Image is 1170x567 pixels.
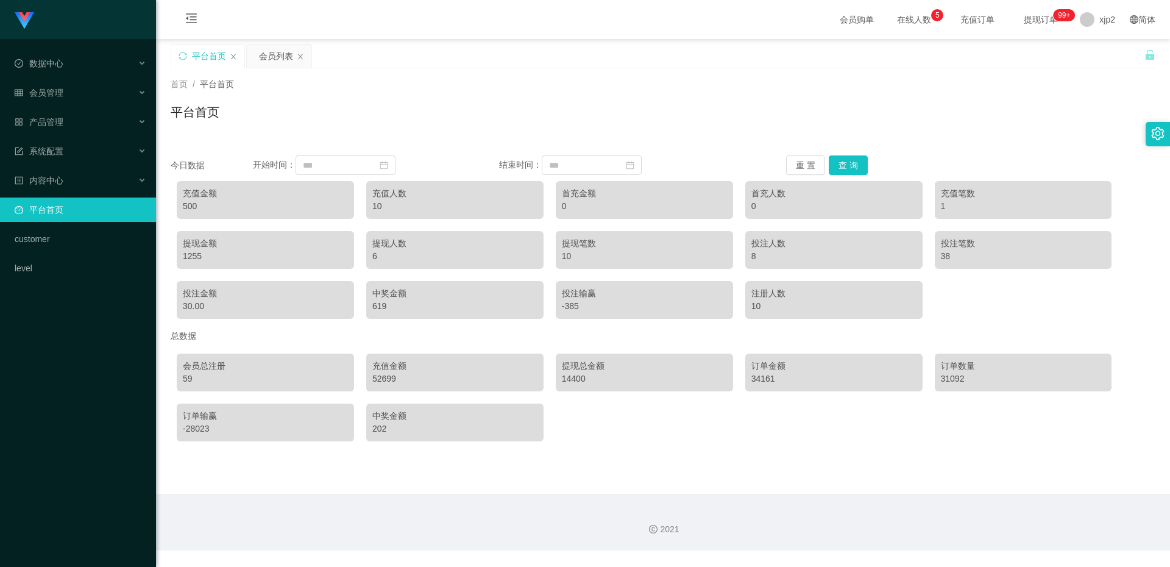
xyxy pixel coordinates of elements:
i: 图标: menu-fold [171,1,212,40]
div: 充值笔数 [941,187,1106,200]
i: 图标: sync [179,52,187,60]
div: 10 [751,300,916,313]
span: 系统配置 [15,146,63,156]
div: 投注笔数 [941,237,1106,250]
span: 产品管理 [15,117,63,127]
div: 0 [562,200,727,213]
a: level [15,256,146,280]
div: 34161 [751,373,916,385]
div: 首充金额 [562,187,727,200]
div: 提现笔数 [562,237,727,250]
div: 订单数量 [941,360,1106,373]
div: 8 [751,250,916,263]
div: 38 [941,250,1106,263]
div: 中奖金额 [372,287,537,300]
div: 总数据 [171,325,1155,348]
div: 30.00 [183,300,348,313]
i: 图标: copyright [649,525,658,533]
span: 在线人数 [891,15,937,24]
div: 提现金额 [183,237,348,250]
img: logo.9652507e.png [15,12,34,29]
div: 202 [372,423,537,435]
div: -385 [562,300,727,313]
div: -28023 [183,423,348,435]
div: 投注人数 [751,237,916,250]
div: 1255 [183,250,348,263]
div: 1 [941,200,1106,213]
span: 提现订单 [1018,15,1064,24]
p: 5 [935,9,940,21]
span: / [193,79,195,89]
div: 提现人数 [372,237,537,250]
i: 图标: close [297,53,304,60]
div: 31092 [941,373,1106,385]
i: 图标: global [1130,15,1138,24]
div: 会员总注册 [183,360,348,373]
div: 59 [183,373,348,385]
button: 重 置 [786,155,825,175]
h1: 平台首页 [171,103,219,121]
div: 订单输赢 [183,410,348,423]
div: 充值金额 [372,360,537,373]
i: 图标: form [15,147,23,155]
div: 投注输赢 [562,287,727,300]
i: 图标: close [230,53,237,60]
div: 注册人数 [751,287,916,300]
sup: 5 [931,9,943,21]
span: 开始时间： [253,160,296,169]
i: 图标: calendar [626,161,634,169]
span: 充值订单 [954,15,1001,24]
div: 0 [751,200,916,213]
div: 6 [372,250,537,263]
i: 图标: calendar [380,161,388,169]
div: 14400 [562,373,727,385]
div: 今日数据 [171,159,253,172]
a: 图标: dashboard平台首页 [15,198,146,222]
sup: 234 [1053,9,1075,21]
span: 结束时间： [499,160,542,169]
div: 提现总金额 [562,360,727,373]
div: 平台首页 [192,45,226,68]
i: 图标: table [15,88,23,97]
div: 10 [562,250,727,263]
div: 中奖金额 [372,410,537,423]
span: 首页 [171,79,188,89]
i: 图标: appstore-o [15,118,23,126]
div: 500 [183,200,348,213]
i: 图标: profile [15,176,23,185]
span: 平台首页 [200,79,234,89]
a: customer [15,227,146,251]
div: 投注金额 [183,287,348,300]
div: 充值金额 [183,187,348,200]
span: 内容中心 [15,176,63,185]
div: 首充人数 [751,187,916,200]
i: 图标: check-circle-o [15,59,23,68]
div: 订单金额 [751,360,916,373]
span: 数据中心 [15,59,63,68]
i: 图标: setting [1151,127,1165,140]
button: 查 询 [829,155,868,175]
div: 充值人数 [372,187,537,200]
span: 会员管理 [15,88,63,98]
div: 52699 [372,373,537,385]
div: 619 [372,300,537,313]
i: 图标: unlock [1144,49,1155,60]
div: 2021 [166,523,1160,536]
div: 会员列表 [259,45,293,68]
div: 10 [372,200,537,213]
